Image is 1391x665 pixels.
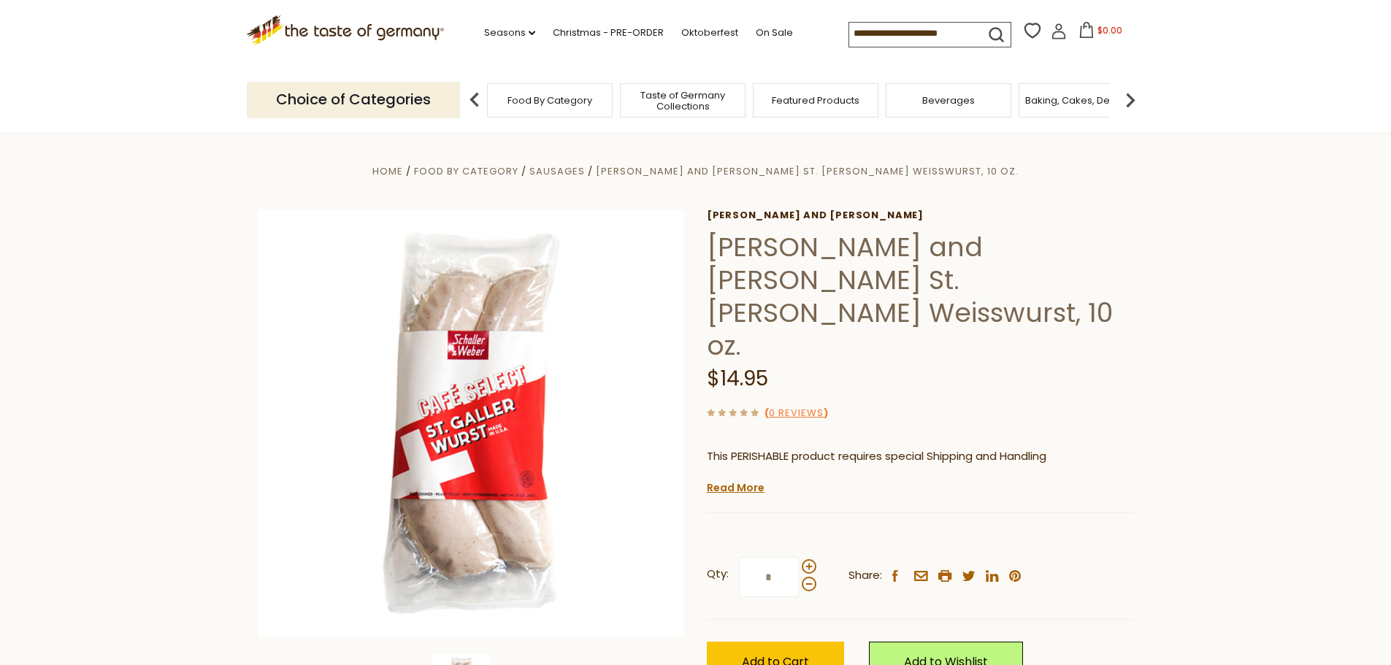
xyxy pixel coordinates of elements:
a: [PERSON_NAME] and [PERSON_NAME] [707,210,1134,221]
p: Choice of Categories [247,82,460,118]
img: next arrow [1116,85,1145,115]
button: $0.00 [1070,22,1132,44]
a: Beverages [922,95,975,106]
p: This PERISHABLE product requires special Shipping and Handling [707,447,1134,466]
a: Baking, Cakes, Desserts [1025,95,1138,106]
span: $14.95 [707,364,768,393]
a: Oktoberfest [681,25,738,41]
a: Sausages [529,164,585,178]
span: ( ) [765,406,828,420]
img: previous arrow [460,85,489,115]
a: Taste of Germany Collections [624,90,741,112]
input: Qty: [739,557,799,597]
a: Featured Products [772,95,859,106]
a: Read More [707,480,765,495]
a: 0 Reviews [769,406,824,421]
a: Food By Category [507,95,592,106]
span: Share: [848,566,882,585]
a: Food By Category [414,164,518,178]
a: On Sale [756,25,793,41]
h1: [PERSON_NAME] and [PERSON_NAME] St. [PERSON_NAME] Weisswurst, 10 oz. [707,231,1134,362]
span: $0.00 [1097,24,1122,36]
a: Christmas - PRE-ORDER [553,25,664,41]
a: [PERSON_NAME] and [PERSON_NAME] St. [PERSON_NAME] Weisswurst, 10 oz. [596,164,1019,178]
li: We will ship this product in heat-protective packaging and ice. [721,477,1134,495]
a: Home [372,164,403,178]
a: Seasons [484,25,535,41]
strong: Qty: [707,565,729,583]
img: Schaller and Weber Sankt Galler Wurst [258,210,685,637]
